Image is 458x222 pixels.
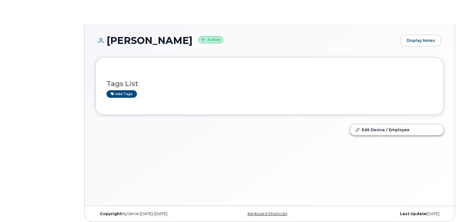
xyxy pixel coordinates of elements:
div: [DATE] [328,211,444,216]
strong: Copyright [100,211,122,216]
strong: Last Update [400,211,426,216]
a: Display Notes [401,35,441,46]
small: Active [199,36,223,43]
a: Keyboard Shortcuts [248,211,287,216]
a: Edit Device / Employee [350,124,444,135]
div: MyServe [DATE]–[DATE] [95,211,212,216]
h3: Tags List [107,80,433,88]
h1: [PERSON_NAME] [95,35,398,46]
a: Add tags [107,90,137,98]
